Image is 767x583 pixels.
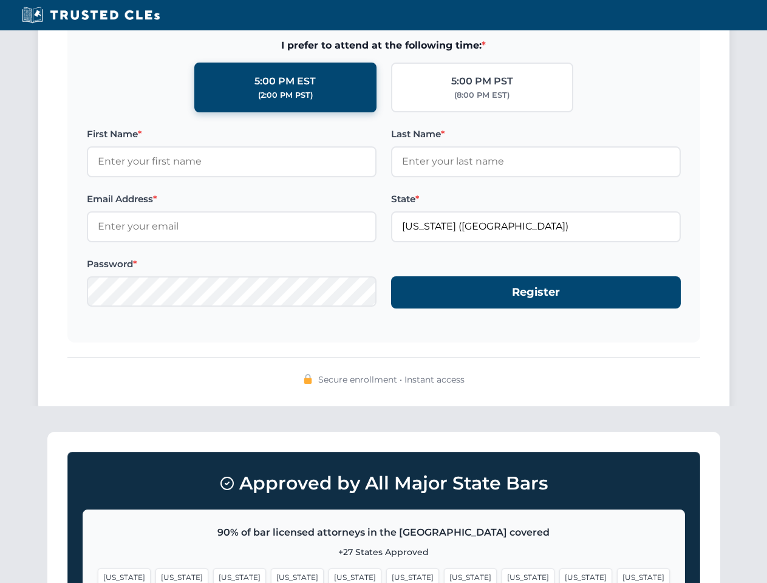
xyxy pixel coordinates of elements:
[87,38,681,53] span: I prefer to attend at the following time:
[451,73,513,89] div: 5:00 PM PST
[87,192,377,206] label: Email Address
[83,467,685,500] h3: Approved by All Major State Bars
[303,374,313,384] img: 🔒
[87,146,377,177] input: Enter your first name
[391,211,681,242] input: Florida (FL)
[87,257,377,271] label: Password
[391,127,681,141] label: Last Name
[98,525,670,540] p: 90% of bar licensed attorneys in the [GEOGRAPHIC_DATA] covered
[18,6,163,24] img: Trusted CLEs
[391,146,681,177] input: Enter your last name
[87,211,377,242] input: Enter your email
[391,192,681,206] label: State
[98,545,670,559] p: +27 States Approved
[87,127,377,141] label: First Name
[391,276,681,309] button: Register
[318,373,465,386] span: Secure enrollment • Instant access
[258,89,313,101] div: (2:00 PM PST)
[454,89,510,101] div: (8:00 PM EST)
[254,73,316,89] div: 5:00 PM EST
